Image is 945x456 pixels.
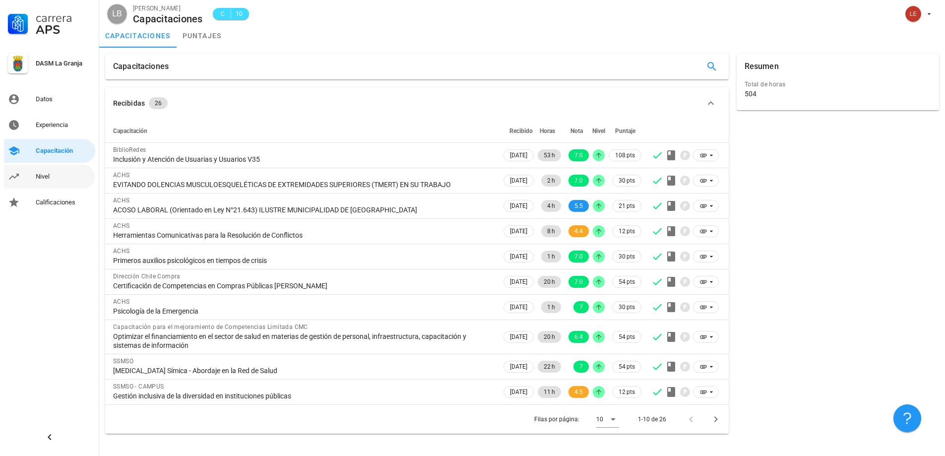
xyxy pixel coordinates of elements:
span: SSMSO - CAMPUS [113,383,164,390]
span: 12 pts [619,226,635,236]
span: 30 pts [619,176,635,186]
div: Nivel [36,173,91,181]
div: [PERSON_NAME] [133,3,203,13]
div: Recibidas [113,98,145,109]
span: 11 h [544,386,555,398]
div: 10 [596,415,603,424]
div: Calificaciones [36,198,91,206]
div: Certificación de Competencias en Compras Públicas [PERSON_NAME] [113,281,494,290]
a: capacitaciones [99,24,177,48]
div: EVITANDO DOLENCIAS MUSCULOESQUELÉTICAS DE EXTREMIDADES SUPERIORES (TMERT) EN SU TRABAJO [113,180,494,189]
div: DASM La Granja [36,60,91,67]
span: [DATE] [510,331,527,342]
span: 4.4 [574,225,583,237]
span: 7 [579,361,583,373]
span: ACHS [113,248,130,255]
span: 54 pts [619,332,635,342]
span: Capacitación [113,128,147,134]
th: Recibido [502,119,536,143]
th: Puntaje [607,119,643,143]
span: [DATE] [510,251,527,262]
a: Experiencia [4,113,95,137]
div: APS [36,24,91,36]
span: 108 pts [615,150,635,160]
div: Datos [36,95,91,103]
div: 10Filas por página: [596,411,619,427]
span: [DATE] [510,200,527,211]
div: Herramientas Comunicativas para la Resolución de Conflictos [113,231,494,240]
th: Nivel [591,119,607,143]
span: 10 [235,9,243,19]
a: Datos [4,87,95,111]
span: [DATE] [510,226,527,237]
th: Nota [563,119,591,143]
span: Horas [540,128,555,134]
span: BiblioRedes [113,146,146,153]
div: avatar [905,6,921,22]
span: [DATE] [510,276,527,287]
span: Nivel [592,128,605,134]
span: 7.0 [574,149,583,161]
span: 22 h [544,361,555,373]
th: Horas [536,119,563,143]
button: Página siguiente [707,410,725,428]
span: Dirección Chile Compra [113,273,181,280]
div: Primeros auxilios psicológicos en tiempos de crisis [113,256,494,265]
span: Recibido [509,128,533,134]
span: Capacitación para el mejoramiento de Competencias Limitada CMC [113,324,308,330]
div: Inclusión y Atención de Usuarias y Usuarios V35 [113,155,494,164]
span: 8 h [547,225,555,237]
span: 6.4 [574,331,583,343]
span: 21 pts [619,201,635,211]
span: 30 pts [619,302,635,312]
span: 7.0 [574,175,583,187]
span: 1 h [547,301,555,313]
button: Recibidas 26 [105,87,729,119]
span: 20 h [544,331,555,343]
a: Nivel [4,165,95,189]
span: [DATE] [510,361,527,372]
span: C [219,9,227,19]
span: 5.5 [574,200,583,212]
span: 7.0 [574,251,583,262]
span: 53 h [544,149,555,161]
span: 1 h [547,251,555,262]
span: 30 pts [619,252,635,261]
div: 504 [745,89,756,98]
div: 1-10 de 26 [638,415,666,424]
div: Experiencia [36,121,91,129]
span: 12 pts [619,387,635,397]
span: 2 h [547,175,555,187]
span: LB [112,4,122,24]
div: [MEDICAL_DATA] Símica - Abordaje en la Red de Salud [113,366,494,375]
div: Capacitaciones [133,13,203,24]
span: [DATE] [510,302,527,313]
span: SSMSO [113,358,133,365]
div: Psicología de la Emergencia [113,307,494,316]
span: 4.5 [574,386,583,398]
div: Capacitación [36,147,91,155]
span: [DATE] [510,175,527,186]
div: avatar [107,4,127,24]
span: [DATE] [510,150,527,161]
span: 7 [579,301,583,313]
span: ACHS [113,172,130,179]
div: Carrera [36,12,91,24]
div: Total de horas [745,79,931,89]
a: Calificaciones [4,191,95,214]
div: ACOSO LABORAL (Orientado en Ley N°21.643) ILUSTRE MUNICIPALIDAD DE [GEOGRAPHIC_DATA] [113,205,494,214]
div: Resumen [745,54,779,79]
div: Gestión inclusiva de la diversidad en instituciones públicas [113,391,494,400]
span: 4 h [547,200,555,212]
div: Capacitaciones [113,54,169,79]
div: Optimizar el financiamiento en el sector de salud en materias de gestión de personal, infraestruc... [113,332,494,350]
span: ACHS [113,197,130,204]
span: ACHS [113,298,130,305]
span: 54 pts [619,362,635,372]
span: [DATE] [510,387,527,397]
span: Nota [570,128,583,134]
span: Puntaje [615,128,635,134]
th: Capacitación [105,119,502,143]
span: ACHS [113,222,130,229]
div: Filas por página: [534,405,619,434]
